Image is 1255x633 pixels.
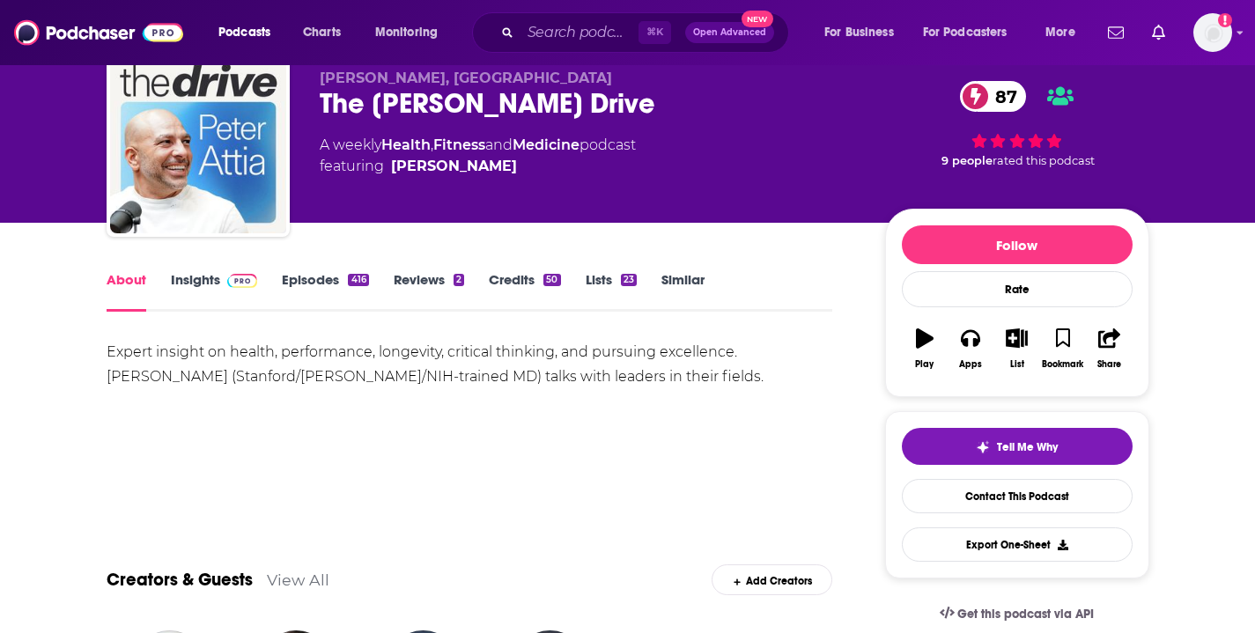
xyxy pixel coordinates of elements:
a: Episodes416 [282,271,368,312]
a: View All [267,570,329,589]
button: tell me why sparkleTell Me Why [902,428,1133,465]
button: List [993,317,1039,380]
button: Share [1086,317,1132,380]
div: 2 [454,274,464,286]
span: New [742,11,773,27]
img: User Profile [1193,13,1232,52]
a: Medicine [513,136,580,153]
div: Bookmark [1042,359,1083,370]
button: open menu [206,18,293,47]
button: Export One-Sheet [902,527,1133,562]
button: Open AdvancedNew [685,22,774,43]
div: Search podcasts, credits, & more... [489,12,806,53]
a: Similar [661,271,705,312]
span: For Podcasters [923,20,1008,45]
div: List [1010,359,1024,370]
a: Contact This Podcast [902,479,1133,513]
a: Reviews2 [394,271,464,312]
span: rated this podcast [993,154,1095,167]
span: Charts [303,20,341,45]
button: Play [902,317,948,380]
div: Share [1097,359,1121,370]
span: [PERSON_NAME], [GEOGRAPHIC_DATA] [320,70,612,86]
button: open menu [812,18,916,47]
input: Search podcasts, credits, & more... [520,18,639,47]
button: Apps [948,317,993,380]
span: ⌘ K [639,21,671,44]
span: Get this podcast via API [957,607,1094,622]
div: 23 [621,274,637,286]
img: tell me why sparkle [976,440,990,454]
div: Rate [902,271,1133,307]
button: open menu [912,18,1033,47]
span: and [485,136,513,153]
span: For Business [824,20,894,45]
div: 87 9 peoplerated this podcast [885,70,1149,179]
span: , [431,136,433,153]
button: Follow [902,225,1133,264]
a: Creators & Guests [107,569,253,591]
a: Health [381,136,431,153]
a: Show notifications dropdown [1145,18,1172,48]
button: open menu [1033,18,1097,47]
span: Monitoring [375,20,438,45]
span: featuring [320,156,636,177]
div: Add Creators [712,564,832,595]
a: InsightsPodchaser Pro [171,271,258,312]
a: Dr. Peter Attia [391,156,517,177]
span: 9 people [941,154,993,167]
span: 87 [978,81,1026,112]
img: Podchaser - Follow, Share and Rate Podcasts [14,16,183,49]
a: Show notifications dropdown [1101,18,1131,48]
div: 50 [543,274,560,286]
a: Credits50 [489,271,560,312]
span: More [1045,20,1075,45]
button: Show profile menu [1193,13,1232,52]
button: Bookmark [1040,317,1086,380]
div: Play [915,359,934,370]
svg: Add a profile image [1218,13,1232,27]
a: Lists23 [586,271,637,312]
a: Fitness [433,136,485,153]
a: Charts [292,18,351,47]
a: 87 [960,81,1026,112]
div: 416 [348,274,368,286]
div: Apps [959,359,982,370]
div: Expert insight on health, performance, longevity, critical thinking, and pursuing excellence. [PE... [107,340,833,389]
button: open menu [363,18,461,47]
span: Logged in as AnthonyLam [1193,13,1232,52]
span: Open Advanced [693,28,766,37]
span: Podcasts [218,20,270,45]
a: About [107,271,146,312]
div: A weekly podcast [320,135,636,177]
img: The Peter Attia Drive [110,57,286,233]
img: Podchaser Pro [227,274,258,288]
span: Tell Me Why [997,440,1058,454]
